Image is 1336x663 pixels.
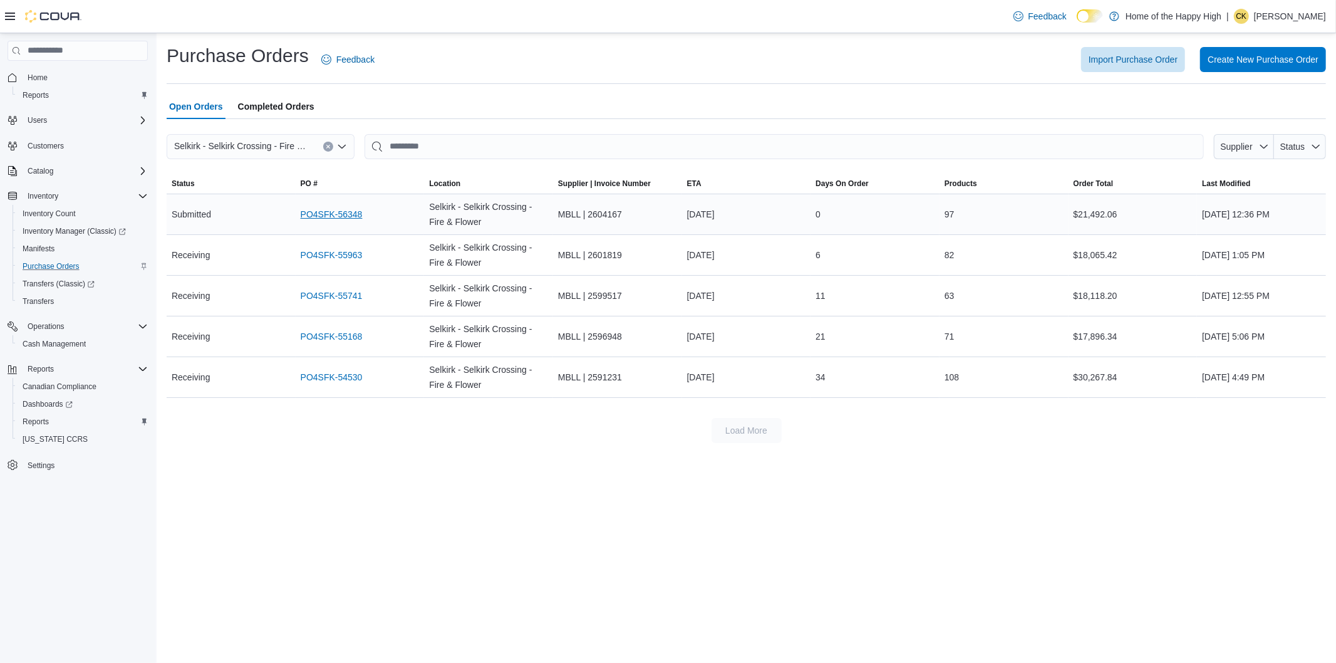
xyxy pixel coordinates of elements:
[23,90,49,100] span: Reports
[18,259,85,274] a: Purchase Orders
[429,240,548,270] span: Selkirk - Selkirk Crossing - Fire & Flower
[429,199,548,229] span: Selkirk - Selkirk Crossing - Fire & Flower
[1280,142,1305,152] span: Status
[18,397,78,412] a: Dashboards
[816,288,826,303] span: 11
[336,53,375,66] span: Feedback
[18,88,148,103] span: Reports
[816,248,821,263] span: 6
[13,86,153,104] button: Reports
[23,319,70,334] button: Operations
[323,142,333,152] button: Clear input
[172,288,210,303] span: Receiving
[18,224,131,239] a: Inventory Manager (Classic)
[18,276,148,291] span: Transfers (Classic)
[3,68,153,86] button: Home
[18,379,148,394] span: Canadian Compliance
[1028,10,1067,23] span: Feedback
[169,94,223,119] span: Open Orders
[1214,134,1274,159] button: Supplier
[23,382,96,392] span: Canadian Compliance
[167,43,309,68] h1: Purchase Orders
[682,202,811,227] div: [DATE]
[1234,9,1249,24] div: Cherise Kesslar
[3,162,153,180] button: Catalog
[3,360,153,378] button: Reports
[712,418,782,443] button: Load More
[553,202,682,227] div: MBLL | 2604167
[553,283,682,308] div: MBLL | 2599517
[682,324,811,349] div: [DATE]
[1197,283,1326,308] div: [DATE] 12:55 PM
[3,137,153,155] button: Customers
[3,112,153,129] button: Users
[1069,174,1198,194] button: Order Total
[28,191,58,201] span: Inventory
[1197,365,1326,390] div: [DATE] 4:49 PM
[1077,9,1103,23] input: Dark Mode
[1226,9,1229,24] p: |
[945,207,955,222] span: 97
[945,288,955,303] span: 63
[18,88,54,103] a: Reports
[172,207,211,222] span: Submitted
[23,417,49,427] span: Reports
[18,337,91,352] a: Cash Management
[429,179,460,189] span: Location
[18,294,148,309] span: Transfers
[13,222,153,240] a: Inventory Manager (Classic)
[13,395,153,413] a: Dashboards
[682,243,811,268] div: [DATE]
[18,259,148,274] span: Purchase Orders
[13,378,153,395] button: Canadian Compliance
[18,414,148,429] span: Reports
[18,224,148,239] span: Inventory Manager (Classic)
[3,456,153,474] button: Settings
[1074,179,1114,189] span: Order Total
[174,138,311,154] span: Selkirk - Selkirk Crossing - Fire & Flower
[13,335,153,353] button: Cash Management
[28,141,64,151] span: Customers
[28,461,54,471] span: Settings
[301,329,363,344] a: PO4SFK-55168
[28,321,65,331] span: Operations
[1197,324,1326,349] div: [DATE] 5:06 PM
[945,370,959,385] span: 108
[301,370,363,385] a: PO4SFK-54530
[1126,9,1221,24] p: Home of the Happy High
[18,432,148,447] span: Washington CCRS
[558,179,651,189] span: Supplier | Invoice Number
[1254,9,1326,24] p: [PERSON_NAME]
[1236,9,1247,24] span: CK
[23,226,126,236] span: Inventory Manager (Classic)
[23,261,80,271] span: Purchase Orders
[13,205,153,222] button: Inventory Count
[816,329,826,344] span: 21
[23,138,148,154] span: Customers
[1069,324,1198,349] div: $17,896.34
[945,329,955,344] span: 71
[810,174,940,194] button: Days On Order
[424,174,553,194] button: Location
[18,379,101,394] a: Canadian Compliance
[945,248,955,263] span: 82
[23,70,53,85] a: Home
[172,248,210,263] span: Receiving
[682,283,811,308] div: [DATE]
[23,189,148,204] span: Inventory
[18,337,148,352] span: Cash Management
[316,47,380,72] a: Feedback
[1081,47,1185,72] button: Import Purchase Order
[18,241,60,256] a: Manifests
[23,244,54,254] span: Manifests
[296,174,425,194] button: PO #
[23,339,86,349] span: Cash Management
[23,458,60,473] a: Settings
[1197,243,1326,268] div: [DATE] 1:05 PM
[301,179,318,189] span: PO #
[429,321,548,352] span: Selkirk - Selkirk Crossing - Fire & Flower
[553,243,682,268] div: MBLL | 2601819
[1202,179,1250,189] span: Last Modified
[301,248,363,263] a: PO4SFK-55963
